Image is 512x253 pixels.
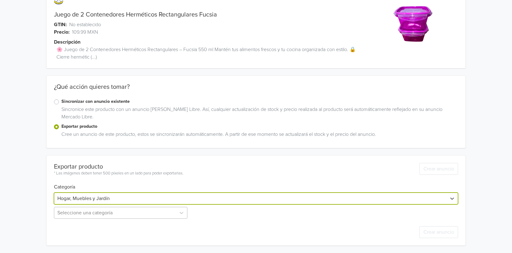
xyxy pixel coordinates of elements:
div: Sincronice este producto con un anuncio [PERSON_NAME] Libre. Así, cualquier actualización de stoc... [59,106,458,123]
label: Sincronizar con anuncio existente [61,98,458,105]
span: No establecido [69,21,101,28]
span: 🌸 Juego de 2 Contenedores Herméticos Rectangulares – Fucsia 550 ml Mantén tus alimentos frescos y... [56,46,368,61]
button: Crear anuncio [419,226,458,238]
div: Exportar producto [54,163,183,170]
button: Crear anuncio [419,163,458,175]
h6: Categoría [54,177,458,190]
a: Juego de 2 Contenedores Herméticos Rectangulares Fucsia [54,11,217,18]
span: GTIN: [54,21,67,28]
span: Descripción [54,38,80,46]
label: Exportar producto [61,123,458,130]
div: ¿Qué acción quieres tomar? [46,83,465,98]
span: 109.99 MXN [72,28,98,36]
div: Cree un anuncio de este producto, estos se sincronizarán automáticamente. A partir de ese momento... [59,131,458,141]
div: * Las imágenes deben tener 500 píxeles en un lado para poder exportarlas. [54,170,183,177]
span: Precio: [54,28,70,36]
